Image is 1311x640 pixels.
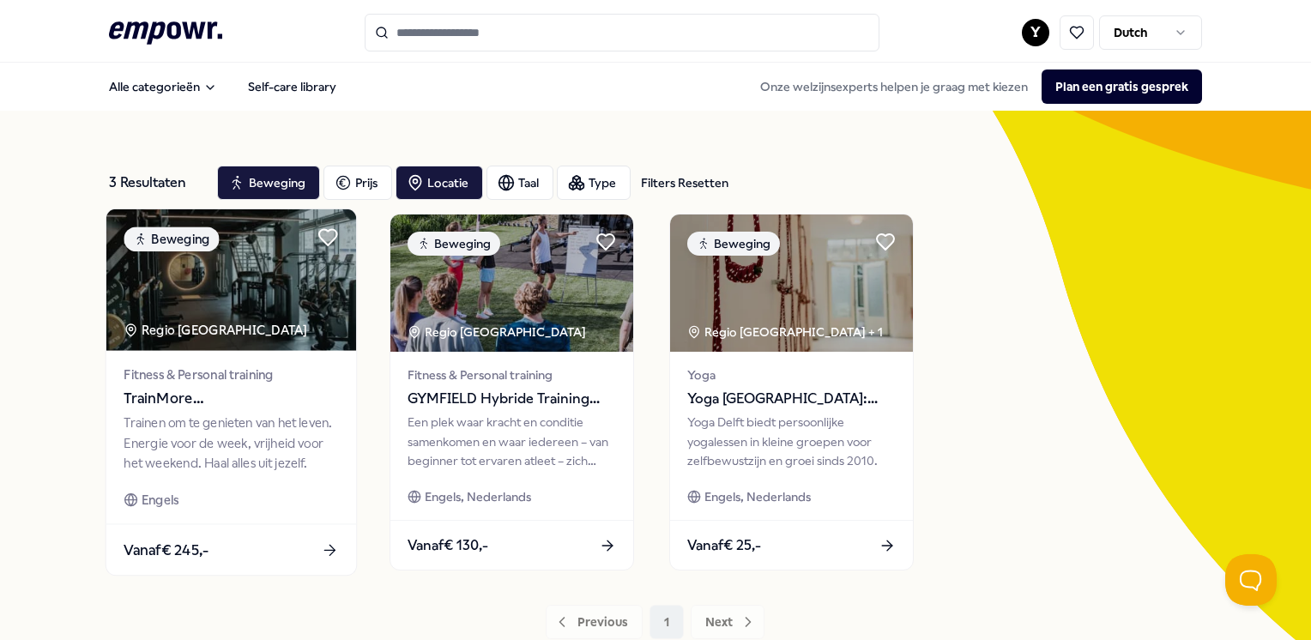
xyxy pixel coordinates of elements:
button: Beweging [217,166,320,200]
span: Engels, Nederlands [425,487,531,506]
iframe: Help Scout Beacon - Open [1225,554,1277,606]
div: Onze welzijnsexperts helpen je graag met kiezen [746,69,1202,104]
div: Regio [GEOGRAPHIC_DATA] [408,323,589,341]
a: package imageBewegingRegio [GEOGRAPHIC_DATA] Fitness & Personal trainingGYMFIELD Hybride Training... [390,214,634,571]
div: Trainen om te genieten van het leven. Energie voor de week, vrijheid voor het weekend. Haal alles... [124,414,339,473]
button: Taal [486,166,553,200]
span: Vanaf € 130,- [408,534,488,557]
span: Yoga [GEOGRAPHIC_DATA]: Yoga [687,388,896,410]
span: TrainMore [GEOGRAPHIC_DATA]: Open Gym [124,388,339,410]
div: Een plek waar kracht en conditie samenkomen en waar iedereen – van beginner tot ervaren atleet – ... [408,413,616,470]
span: Fitness & Personal training [124,365,339,384]
nav: Main [95,69,350,104]
span: Engels [142,490,178,510]
span: Yoga [687,365,896,384]
div: Beweging [687,232,780,256]
input: Search for products, categories or subcategories [365,14,879,51]
span: GYMFIELD Hybride Training Club [408,388,616,410]
button: Type [557,166,631,200]
div: Regio [GEOGRAPHIC_DATA] [124,320,311,340]
img: package image [390,214,633,352]
div: Beweging [124,226,220,251]
img: package image [670,214,913,352]
button: Prijs [323,166,392,200]
button: Y [1022,19,1049,46]
button: Alle categorieën [95,69,231,104]
span: Vanaf € 245,- [124,539,209,561]
span: Vanaf € 25,- [687,534,761,557]
span: Engels, Nederlands [704,487,811,506]
img: package image [106,209,356,351]
div: Regio [GEOGRAPHIC_DATA] + 1 [687,323,883,341]
div: Beweging [408,232,500,256]
a: Self-care library [234,69,350,104]
div: Yoga Delft biedt persoonlijke yogalessen in kleine groepen voor zelfbewustzijn en groei sinds 2010. [687,413,896,470]
button: Locatie [396,166,483,200]
span: Fitness & Personal training [408,365,616,384]
button: Plan een gratis gesprek [1042,69,1202,104]
div: Filters Resetten [641,173,728,192]
a: package imageBewegingRegio [GEOGRAPHIC_DATA] Fitness & Personal trainingTrainMore [GEOGRAPHIC_DAT... [106,208,358,577]
a: package imageBewegingRegio [GEOGRAPHIC_DATA] + 1YogaYoga [GEOGRAPHIC_DATA]: YogaYoga Delft biedt ... [669,214,914,571]
div: 3 Resultaten [109,166,203,200]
